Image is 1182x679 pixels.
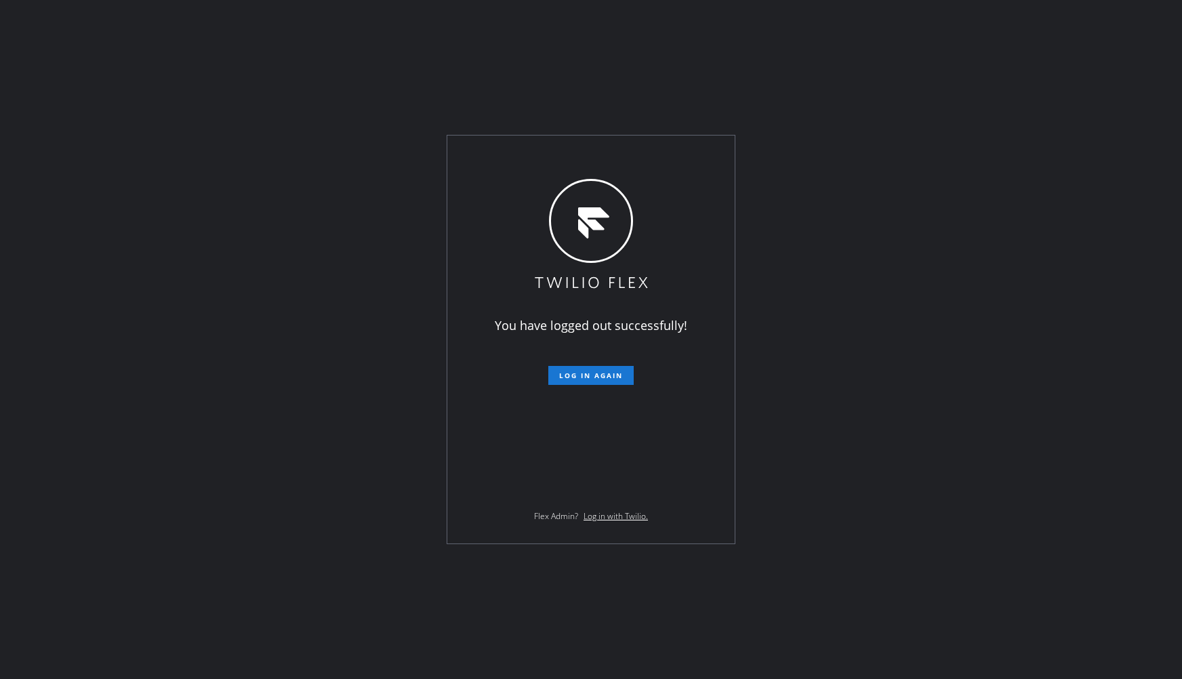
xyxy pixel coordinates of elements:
[559,371,623,380] span: Log in again
[548,366,634,385] button: Log in again
[534,510,578,522] span: Flex Admin?
[495,317,687,333] span: You have logged out successfully!
[584,510,648,522] a: Log in with Twilio.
